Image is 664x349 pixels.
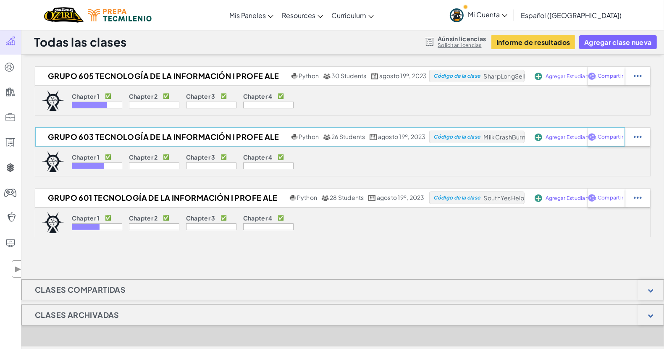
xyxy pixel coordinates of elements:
[35,131,429,143] a: Grupo 603 Tecnología de la Información I Profe Ale Python 26 Students agosto 19º, 2023
[450,8,464,22] img: avatar
[598,73,623,79] span: Compartir
[546,74,596,79] span: Agregar Estudiantes
[299,72,319,79] span: Python
[220,154,227,160] p: ✅
[278,154,284,160] p: ✅
[323,73,331,79] img: MultipleUsers.png
[546,135,596,140] span: Agregar Estudiantes
[484,133,525,141] span: MilkCrashBurn
[44,6,83,24] img: Home
[35,131,289,143] h2: Grupo 603 Tecnología de la Información I Profe Ale
[321,195,329,201] img: MultipleUsers.png
[484,194,525,202] span: SouthYesHelp
[368,195,376,201] img: calendar.svg
[42,151,64,172] img: logo
[290,195,296,201] img: python.png
[299,133,319,140] span: Python
[186,154,215,160] p: Chapter 3
[72,93,100,100] p: Chapter 1
[22,279,139,300] h1: Clases compartidas
[521,11,622,20] span: Español ([GEOGRAPHIC_DATA])
[105,154,111,160] p: ✅
[588,133,596,141] img: IconShare_Purple.svg
[129,215,158,221] p: Chapter 2
[22,304,132,325] h1: Clases Archivadas
[278,93,284,100] p: ✅
[378,133,426,140] span: agosto 19º, 2023
[323,134,331,140] img: MultipleUsers.png
[446,2,512,28] a: Mi Cuenta
[229,11,266,20] span: Mis Paneles
[35,192,429,204] a: Grupo 601 Tecnología de la Información I Profe Ale Python 28 Students agosto 19º, 2023
[186,215,215,221] p: Chapter 3
[434,73,480,79] span: Código de la clase
[588,194,596,202] img: IconShare_Purple.svg
[379,72,427,79] span: agosto 19º, 2023
[468,10,507,19] span: Mi Cuenta
[434,195,480,200] span: Código de la clase
[72,154,100,160] p: Chapter 1
[35,70,429,82] a: Grupo 605 Tecnología de la Información I Profe Ale Python 30 Students agosto 19º, 2023
[377,194,425,201] span: agosto 19º, 2023
[243,93,273,100] p: Chapter 4
[14,263,21,275] span: ▶
[163,154,169,160] p: ✅
[434,134,480,139] span: Código de la clase
[291,73,298,79] img: python.png
[278,215,284,221] p: ✅
[371,73,378,79] img: calendar.svg
[331,133,365,140] span: 26 Students
[331,11,366,20] span: Curriculum
[278,4,327,26] a: Resources
[163,93,169,100] p: ✅
[634,133,642,141] img: IconStudentEllipsis.svg
[163,215,169,221] p: ✅
[370,134,377,140] img: calendar.svg
[105,215,111,221] p: ✅
[129,154,158,160] p: Chapter 2
[535,73,542,80] img: IconAddStudents.svg
[517,4,626,26] a: Español ([GEOGRAPHIC_DATA])
[291,134,298,140] img: python.png
[35,70,289,82] h2: Grupo 605 Tecnología de la Información I Profe Ale
[330,194,364,201] span: 28 Students
[44,6,83,24] a: Ozaria by CodeCombat logo
[484,72,525,80] span: SharpLongSell
[35,192,288,204] h2: Grupo 601 Tecnología de la Información I Profe Ale
[186,93,215,100] p: Chapter 3
[331,72,367,79] span: 30 Students
[243,154,273,160] p: Chapter 4
[634,72,642,80] img: IconStudentEllipsis.svg
[220,215,227,221] p: ✅
[42,212,64,233] img: logo
[491,35,575,49] button: Informe de resultados
[88,9,152,21] img: Tecmilenio logo
[243,215,273,221] p: Chapter 4
[598,134,623,139] span: Compartir
[438,42,486,49] a: Solicitar licencias
[546,196,596,201] span: Agregar Estudiantes
[588,72,596,80] img: IconShare_Purple.svg
[579,35,656,49] button: Agregar clase nueva
[220,93,227,100] p: ✅
[42,90,64,111] img: logo
[598,195,623,200] span: Compartir
[225,4,278,26] a: Mis Paneles
[72,215,100,221] p: Chapter 1
[105,93,111,100] p: ✅
[438,35,486,42] span: Aún sin licencias
[34,34,127,50] h1: Todas las clases
[535,194,542,202] img: IconAddStudents.svg
[327,4,378,26] a: Curriculum
[297,194,317,201] span: Python
[634,194,642,202] img: IconStudentEllipsis.svg
[129,93,158,100] p: Chapter 2
[282,11,315,20] span: Resources
[535,134,542,141] img: IconAddStudents.svg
